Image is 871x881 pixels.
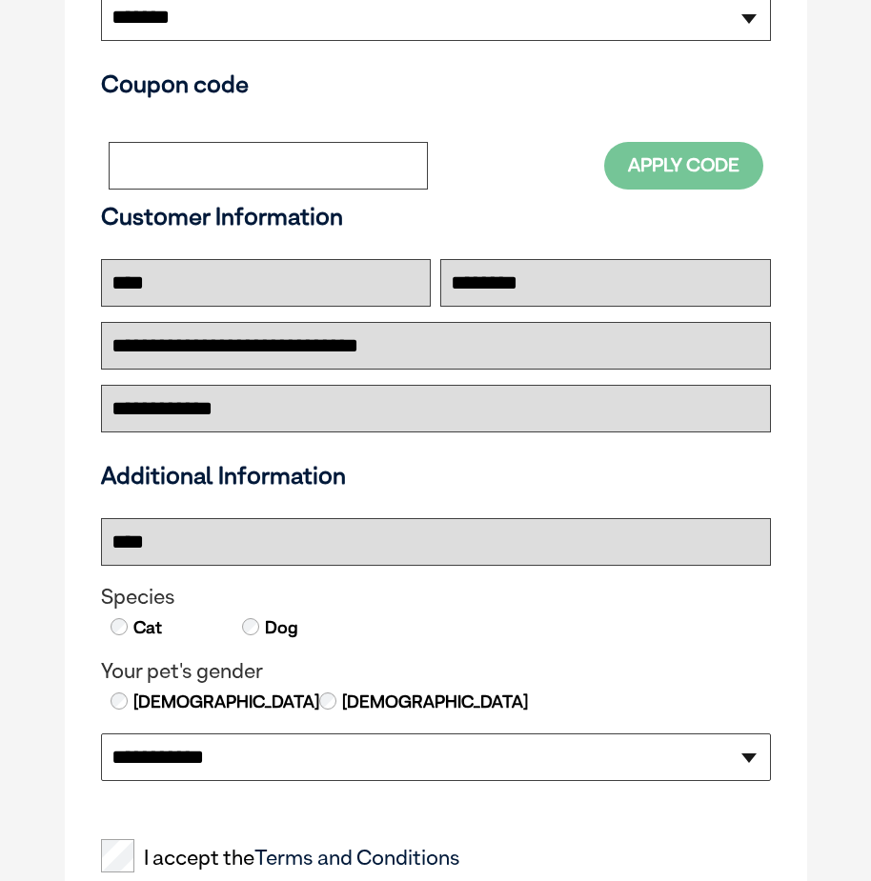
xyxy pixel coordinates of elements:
a: Terms and Conditions [254,845,460,870]
label: I accept the [101,846,460,871]
input: I accept theTerms and Conditions [101,839,134,872]
legend: Your pet's gender [101,659,771,684]
h3: Additional Information [93,461,779,490]
h3: Coupon code [101,70,771,98]
h3: Customer Information [101,202,771,230]
legend: Species [101,585,771,610]
button: Apply Code [604,142,763,189]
